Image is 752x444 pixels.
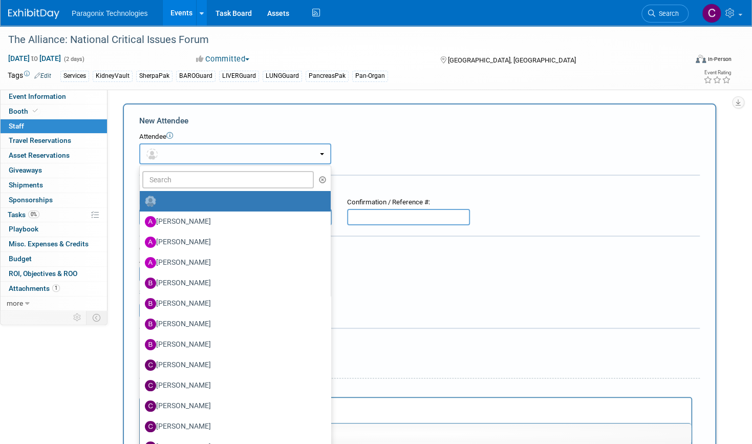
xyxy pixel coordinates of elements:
[30,54,39,62] span: to
[263,71,302,81] div: LUNGGuard
[1,237,107,251] a: Misc. Expenses & Credits
[145,257,156,268] img: A.jpg
[219,71,259,81] div: LIVERGuard
[145,360,156,371] img: C.jpg
[703,70,731,75] div: Event Rating
[9,240,89,248] span: Misc. Expenses & Credits
[145,418,320,435] label: [PERSON_NAME]
[9,196,53,204] span: Sponsorships
[352,71,388,81] div: Pan-Organ
[8,210,39,219] span: Tasks
[145,216,156,227] img: A.jpg
[1,134,107,148] a: Travel Reservations
[1,252,107,266] a: Budget
[139,182,700,193] div: Registration / Ticket Info (optional)
[139,132,700,142] div: Attendee
[1,90,107,104] a: Event Information
[9,166,42,174] span: Giveaways
[8,54,61,63] span: [DATE] [DATE]
[176,71,216,81] div: BAROGuard
[641,5,689,23] a: Search
[60,71,89,81] div: Services
[1,119,107,134] a: Staff
[1,163,107,178] a: Giveaways
[145,380,156,391] img: C.jpg
[624,53,732,69] div: Event Format
[9,92,66,100] span: Event Information
[145,237,156,248] img: A.jpg
[139,115,700,126] div: New Attendee
[139,386,692,395] div: Notes
[306,71,349,81] div: PancreasPak
[87,311,108,324] td: Toggle Event Tabs
[9,181,43,189] span: Shipments
[1,104,107,119] a: Booth
[33,108,38,114] i: Booth reservation complete
[707,55,732,63] div: In-Person
[72,9,147,17] span: Paragonix Technologies
[1,282,107,296] a: Attachments1
[702,4,721,23] img: Corinne McNamara
[136,71,173,81] div: SherpaPak
[192,54,253,65] button: Committed
[1,208,107,222] a: Tasks0%
[145,295,320,312] label: [PERSON_NAME]
[145,377,320,394] label: [PERSON_NAME]
[1,267,107,281] a: ROI, Objectives & ROO
[93,71,133,81] div: KidneyVault
[1,222,107,237] a: Playbook
[9,255,32,263] span: Budget
[145,298,156,309] img: B.jpg
[140,398,691,442] iframe: Rich Text Area
[5,31,670,49] div: The Alliance: National Critical Issues Forum
[34,72,51,79] a: Edit
[145,316,320,332] label: [PERSON_NAME]
[9,269,77,278] span: ROI, Objectives & ROO
[145,339,156,350] img: B.jpg
[69,311,87,324] td: Personalize Event Tab Strip
[145,255,320,271] label: [PERSON_NAME]
[145,278,156,289] img: B.jpg
[9,122,24,130] span: Staff
[145,398,320,414] label: [PERSON_NAME]
[145,336,320,353] label: [PERSON_NAME]
[7,299,23,307] span: more
[9,284,60,292] span: Attachments
[145,214,320,230] label: [PERSON_NAME]
[9,151,70,159] span: Asset Reservations
[1,149,107,163] a: Asset Reservations
[1,297,107,311] a: more
[52,284,60,292] span: 1
[142,171,314,188] input: Search
[1,178,107,193] a: Shipments
[9,107,40,115] span: Booth
[9,225,38,233] span: Playbook
[63,56,84,62] span: (2 days)
[145,196,156,207] img: Unassigned-User-Icon.png
[8,9,59,19] img: ExhibitDay
[8,70,51,82] td: Tags
[655,10,679,17] span: Search
[145,234,320,250] label: [PERSON_NAME]
[145,421,156,432] img: C.jpg
[696,55,706,63] img: Format-Inperson.png
[1,193,107,207] a: Sponsorships
[347,198,470,207] div: Confirmation / Reference #:
[28,210,39,218] span: 0%
[139,335,700,346] div: Misc. Attachments & Notes
[145,275,320,291] label: [PERSON_NAME]
[9,136,71,144] span: Travel Reservations
[447,56,575,64] span: [GEOGRAPHIC_DATA], [GEOGRAPHIC_DATA]
[145,357,320,373] label: [PERSON_NAME]
[139,244,700,254] div: Cost:
[145,319,156,330] img: B.jpg
[145,400,156,412] img: C.jpg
